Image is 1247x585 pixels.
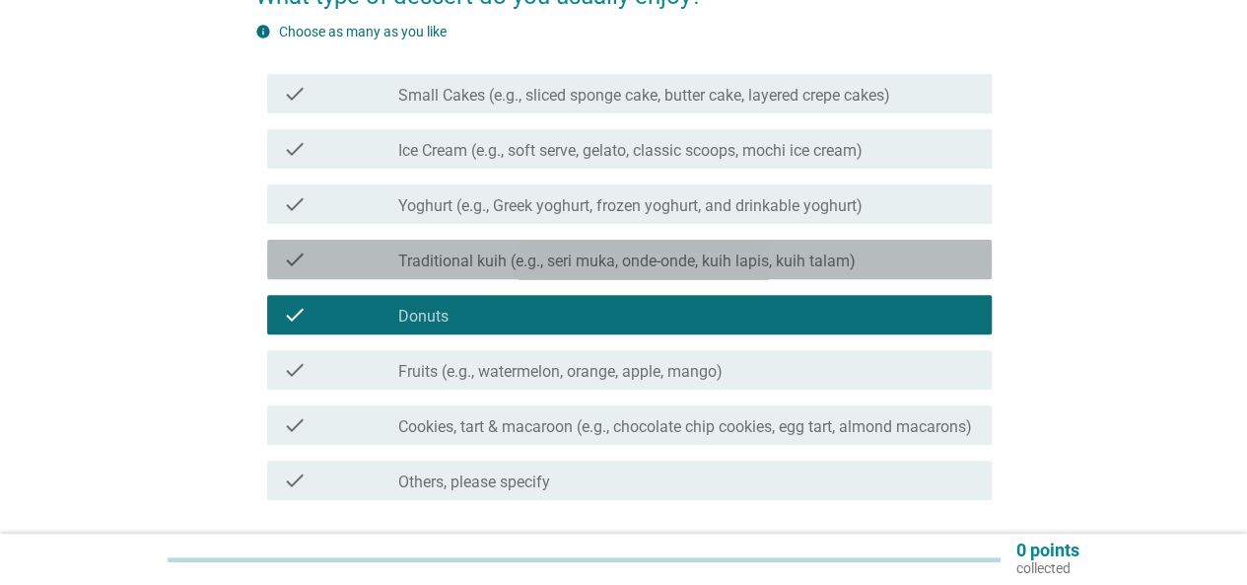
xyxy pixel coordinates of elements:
[398,252,856,271] label: Traditional kuih (e.g., seri muka, onde-onde, kuih lapis, kuih talam)
[283,82,307,106] i: check
[398,473,550,492] label: Others, please specify
[283,469,307,492] i: check
[283,192,307,216] i: check
[279,24,447,39] label: Choose as many as you like
[283,248,307,271] i: check
[283,413,307,437] i: check
[283,137,307,161] i: check
[398,196,863,216] label: Yoghurt (e.g., Greek yoghurt, frozen yoghurt, and drinkable yoghurt)
[255,24,271,39] i: info
[398,86,890,106] label: Small Cakes (e.g., sliced sponge cake, butter cake, layered crepe cakes)
[398,417,972,437] label: Cookies, tart & macaroon (e.g., chocolate chip cookies, egg tart, almond macarons)
[398,362,723,382] label: Fruits (e.g., watermelon, orange, apple, mango)
[283,358,307,382] i: check
[1016,542,1079,559] p: 0 points
[283,303,307,327] i: check
[1016,559,1079,577] p: collected
[398,141,863,161] label: Ice Cream (e.g., soft serve, gelato, classic scoops, mochi ice cream)
[398,307,449,327] label: Donuts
